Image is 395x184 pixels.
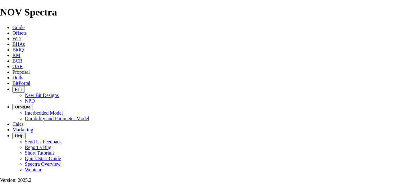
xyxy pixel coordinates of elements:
[12,86,25,93] button: FTT
[25,161,61,167] a: Spectra Overview
[15,134,23,138] span: Help
[12,104,33,110] button: OrbitLite
[15,105,30,109] span: OrbitLite
[25,150,55,156] a: Short Tutorials
[25,93,59,98] a: New Bit Designs
[12,81,30,86] a: BitPortal
[12,133,26,139] button: Help
[12,25,25,30] a: Guide
[15,87,22,92] span: FTT
[12,127,33,132] a: Marketing
[12,36,21,41] a: WD
[25,98,35,103] a: NPD
[25,145,51,150] a: Report a Bug
[25,156,61,161] a: Quick Start Guide
[25,139,62,144] a: Send Us Feedback
[12,53,20,58] a: KM
[12,64,23,69] a: OAR
[25,116,89,121] a: Durability and Parameter Model
[12,58,22,64] a: BCR
[12,69,30,75] a: Proposal
[12,47,24,52] a: BitIQ
[12,30,27,36] a: Offsets
[12,121,24,127] a: Calcs
[12,75,23,80] a: Dulls
[25,167,42,172] a: Webinar
[25,110,63,116] a: Interbedded Model
[12,42,25,47] a: BHAs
